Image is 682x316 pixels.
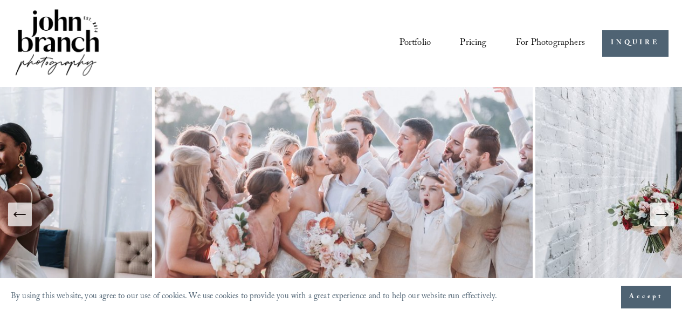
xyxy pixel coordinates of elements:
[8,203,32,226] button: Previous Slide
[516,33,585,53] a: folder dropdown
[11,289,498,305] p: By using this website, you agree to our use of cookies. We use cookies to provide you with a grea...
[516,35,585,52] span: For Photographers
[13,7,101,80] img: John Branch IV Photography
[650,203,674,226] button: Next Slide
[621,286,671,308] button: Accept
[399,33,431,53] a: Portfolio
[460,33,486,53] a: Pricing
[602,30,669,57] a: INQUIRE
[629,292,663,302] span: Accept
